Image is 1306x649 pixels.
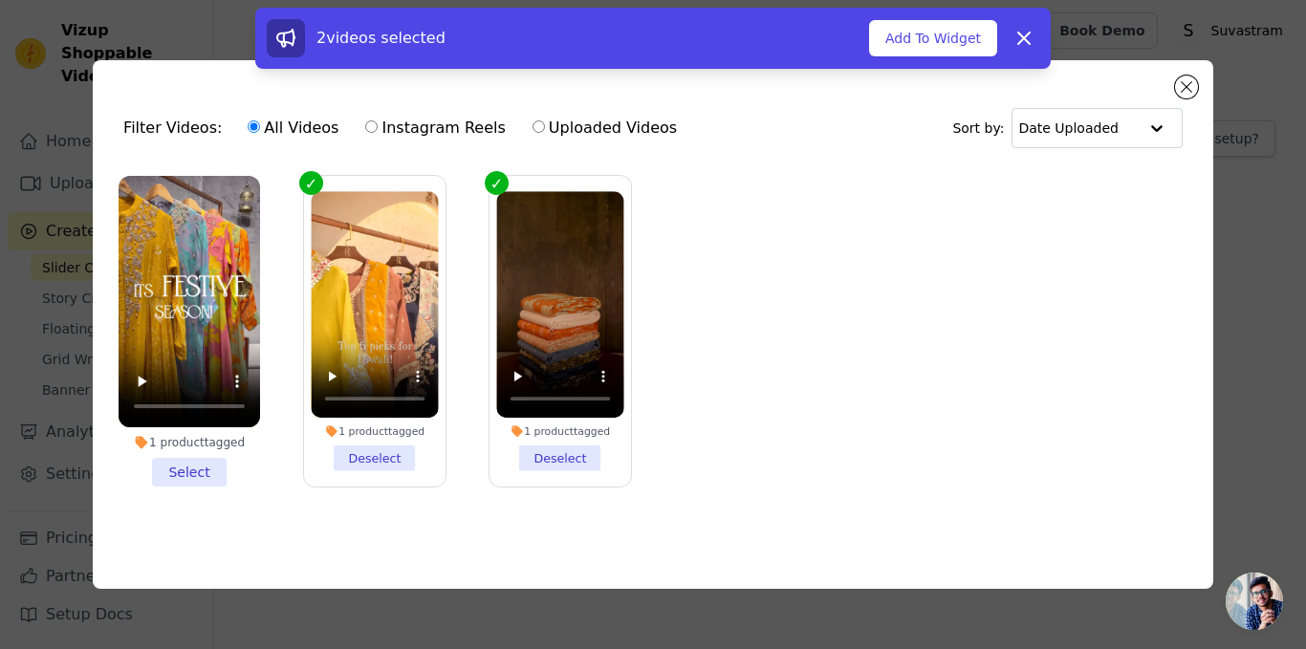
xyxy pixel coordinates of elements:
label: Instagram Reels [364,116,506,141]
button: Close modal [1175,76,1198,98]
div: Sort by: [952,108,1183,148]
div: 1 product tagged [119,435,260,450]
span: 2 videos selected [316,29,446,47]
button: Add To Widget [869,20,997,56]
label: Uploaded Videos [532,116,678,141]
div: 1 product tagged [311,424,438,438]
div: 1 product tagged [496,424,623,438]
label: All Videos [247,116,339,141]
a: Open chat [1226,573,1283,630]
div: Filter Videos: [123,106,687,150]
